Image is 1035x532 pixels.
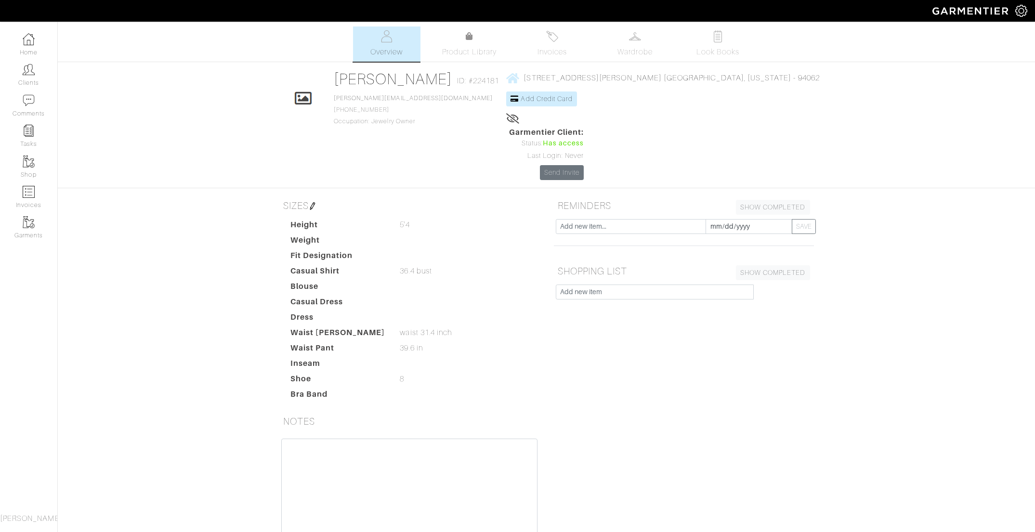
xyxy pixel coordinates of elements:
span: [STREET_ADDRESS][PERSON_NAME] [GEOGRAPHIC_DATA], [US_STATE] - 94062 [524,74,819,82]
img: todo-9ac3debb85659649dc8f770b8b6100bb5dab4b48dedcbae339e5042a72dfd3cc.svg [712,30,724,42]
span: Add Credit Card [521,95,573,103]
h5: SHOPPING LIST [554,261,814,281]
dt: Casual Dress [283,296,393,311]
input: Add new item... [556,219,706,234]
img: clients-icon-6bae9207a08558b7cb47a8932f037763ab4055f8c8b6bfacd5dc20c3e0201464.png [23,64,35,76]
dt: Blouse [283,281,393,296]
dt: Waist Pant [283,342,393,358]
img: comment-icon-a0a6a9ef722e966f86d9cbdc48e553b5cf19dbc54f86b18d962a5391bc8f6eb6.png [23,94,35,106]
img: pen-cf24a1663064a2ec1b9c1bd2387e9de7a2fa800b781884d57f21acf72779bad2.png [309,202,316,210]
span: 39.6 in [400,342,422,354]
img: garments-icon-b7da505a4dc4fd61783c78ac3ca0ef83fa9d6f193b1c9dc38574b1d14d53ca28.png [23,216,35,228]
a: Send Invite [540,165,584,180]
dt: Casual Shirt [283,265,393,281]
span: Overview [370,46,403,58]
img: orders-icon-0abe47150d42831381b5fb84f609e132dff9fe21cb692f30cb5eec754e2cba89.png [23,186,35,198]
span: 36.4 bust [400,265,432,277]
a: Add Credit Card [506,91,577,106]
div: Last Login: Never [509,151,584,161]
span: Wardrobe [617,46,652,58]
dt: Height [283,219,393,234]
dt: Shoe [283,373,393,389]
h5: REMINDERS [554,196,814,215]
a: Look Books [684,26,752,62]
a: Wardrobe [602,26,669,62]
dt: Waist [PERSON_NAME] [283,327,393,342]
img: wardrobe-487a4870c1b7c33e795ec22d11cfc2ed9d08956e64fb3008fe2437562e282088.svg [629,30,641,42]
h5: NOTES [279,412,539,431]
a: [STREET_ADDRESS][PERSON_NAME] [GEOGRAPHIC_DATA], [US_STATE] - 94062 [506,72,819,84]
img: basicinfo-40fd8af6dae0f16599ec9e87c0ef1c0a1fdea2edbe929e3d69a839185d80c458.svg [380,30,393,42]
button: SAVE [792,219,816,234]
dt: Weight [283,234,393,250]
span: waist 31.4 inch [400,327,452,338]
img: gear-icon-white-bd11855cb880d31180b6d7d6211b90ccbf57a29d726f0c71d8c61bd08dd39cc2.png [1015,5,1027,17]
dt: Inseam [283,358,393,373]
img: garmentier-logo-header-white-b43fb05a5012e4ada735d5af1a66efaba907eab6374d6393d1fbf88cb4ef424d.png [928,2,1015,19]
h5: SIZES [279,196,539,215]
input: Add new item [556,285,754,299]
span: Has access [543,138,584,149]
span: [PHONE_NUMBER] Occupation: Jewelry Owner [334,95,493,125]
a: Invoices [519,26,586,62]
dt: Dress [283,311,393,327]
span: 8 [400,373,404,385]
span: Garmentier Client: [509,127,584,138]
span: Invoices [537,46,567,58]
dt: Fit Designation [283,250,393,265]
span: 5'4 [400,219,409,231]
a: Product Library [436,31,503,58]
span: Product Library [442,46,497,58]
span: Look Books [696,46,739,58]
img: reminder-icon-8004d30b9f0a5d33ae49ab947aed9ed385cf756f9e5892f1edd6e32f2345188e.png [23,125,35,137]
dt: Bra Band [283,389,393,404]
img: orders-27d20c2124de7fd6de4e0e44c1d41de31381a507db9b33961299e4e07d508b8c.svg [546,30,558,42]
img: dashboard-icon-dbcd8f5a0b271acd01030246c82b418ddd0df26cd7fceb0bd07c9910d44c42f6.png [23,33,35,45]
div: Status: [509,138,584,149]
a: SHOW COMPLETED [736,265,810,280]
span: ID: #224181 [457,75,499,87]
img: garments-icon-b7da505a4dc4fd61783c78ac3ca0ef83fa9d6f193b1c9dc38574b1d14d53ca28.png [23,156,35,168]
a: [PERSON_NAME][EMAIL_ADDRESS][DOMAIN_NAME] [334,95,493,102]
a: [PERSON_NAME] [334,70,453,88]
a: Overview [353,26,420,62]
a: SHOW COMPLETED [736,200,810,215]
